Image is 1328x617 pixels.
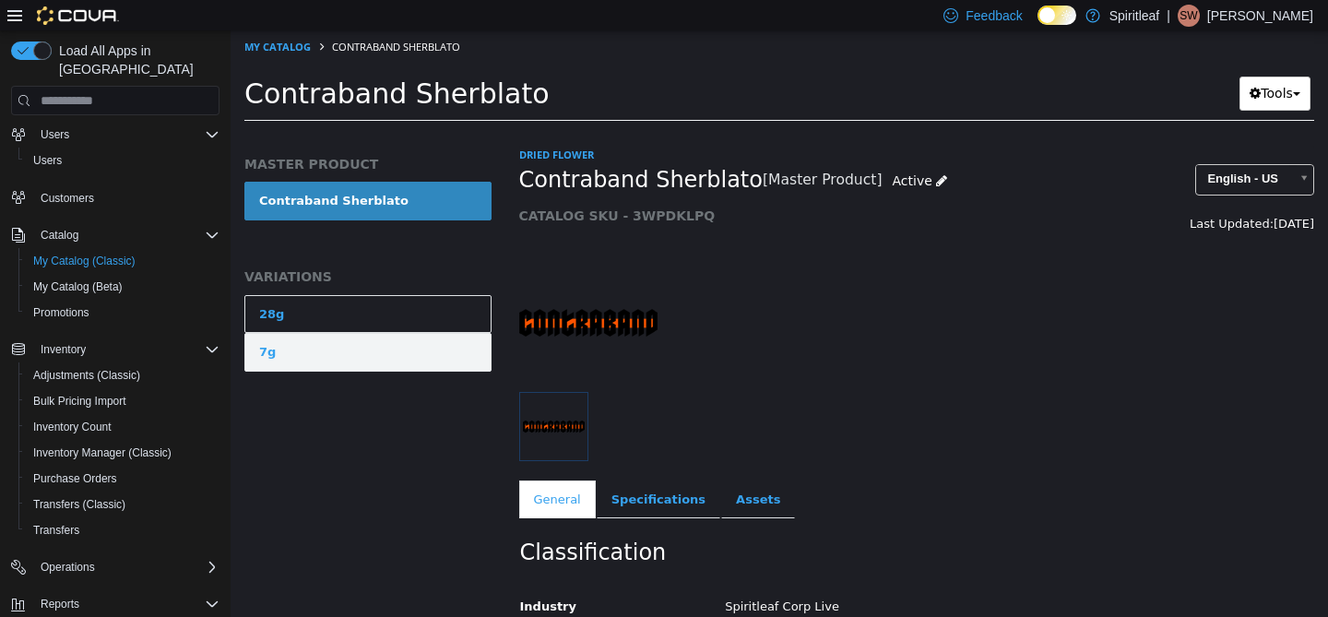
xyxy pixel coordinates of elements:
span: My Catalog (Beta) [33,279,123,294]
span: Users [41,127,69,142]
span: SW [1180,5,1197,27]
a: Users [26,149,69,172]
button: Operations [4,554,227,580]
div: 7g [29,313,45,331]
a: My Catalog (Classic) [26,250,143,272]
img: 150 [289,223,427,362]
p: Spiritleaf [1109,5,1159,27]
span: Inventory [41,342,86,357]
button: Catalog [4,222,227,248]
a: Assets [491,450,564,489]
span: Active [662,143,702,158]
span: Inventory Count [26,416,219,438]
h5: CATALOG SKU - 3WPDKLPQ [289,177,878,194]
span: My Catalog (Classic) [33,254,136,268]
span: Users [33,153,62,168]
button: My Catalog (Classic) [18,248,227,274]
span: Purchase Orders [33,471,117,486]
button: Reports [4,591,227,617]
a: English - US [965,134,1084,165]
h5: MASTER PRODUCT [14,125,261,142]
a: Purchase Orders [26,468,125,490]
span: Last Updated: [959,186,1043,200]
button: Tools [1009,46,1080,80]
button: Promotions [18,300,227,326]
span: Inventory Manager (Classic) [26,442,219,464]
button: Bulk Pricing Import [18,388,227,414]
span: English - US [966,135,1059,163]
button: Users [4,122,227,148]
img: Cova [37,6,119,25]
span: Users [33,124,219,146]
span: Catalog [33,224,219,246]
span: Transfers [33,523,79,538]
button: Transfers [18,517,227,543]
button: Users [18,148,227,173]
p: | [1167,5,1170,27]
button: Inventory [33,338,93,361]
a: Contraband Sherblato [14,151,261,190]
span: Customers [41,191,94,206]
p: [PERSON_NAME] [1207,5,1313,27]
button: Inventory [4,337,227,362]
button: Reports [33,593,87,615]
span: Transfers (Classic) [26,493,219,516]
span: Reports [33,593,219,615]
a: Adjustments (Classic) [26,364,148,386]
span: Adjustments (Classic) [33,368,140,383]
span: Contraband Sherblato [101,9,230,23]
a: Promotions [26,302,97,324]
small: [Master Product] [532,143,652,158]
a: Specifications [366,450,490,489]
button: My Catalog (Beta) [18,274,227,300]
span: Inventory Manager (Classic) [33,445,172,460]
span: Promotions [26,302,219,324]
span: Load All Apps in [GEOGRAPHIC_DATA] [52,42,219,78]
a: Transfers (Classic) [26,493,133,516]
input: Dark Mode [1037,6,1076,25]
button: Customers [4,184,227,211]
a: Inventory Manager (Classic) [26,442,179,464]
div: 28g [29,275,53,293]
span: Operations [41,560,95,575]
span: Reports [41,597,79,611]
span: Catalog [41,228,78,243]
button: Purchase Orders [18,466,227,492]
span: Operations [33,556,219,578]
span: Dark Mode [1037,25,1038,26]
div: Sydney W [1178,5,1200,27]
span: Inventory Count [33,420,112,434]
button: Adjustments (Classic) [18,362,227,388]
a: Inventory Count [26,416,119,438]
span: My Catalog (Beta) [26,276,219,298]
span: Purchase Orders [26,468,219,490]
span: Promotions [33,305,89,320]
span: Bulk Pricing Import [26,390,219,412]
a: General [289,450,365,489]
span: Transfers (Classic) [33,497,125,512]
button: Users [33,124,77,146]
button: Transfers (Classic) [18,492,227,517]
span: Customers [33,186,219,209]
a: My Catalog [14,9,80,23]
span: Contraband Sherblato [14,47,319,79]
h5: VARIATIONS [14,238,261,255]
button: Catalog [33,224,86,246]
button: Inventory Count [18,414,227,440]
span: Inventory [33,338,219,361]
a: Transfers [26,519,87,541]
h2: Classification [290,508,1084,537]
span: Adjustments (Classic) [26,364,219,386]
div: Spiritleaf Corp Live [480,561,1097,593]
span: [DATE] [1043,186,1084,200]
span: Contraband Sherblato [289,136,532,164]
span: My Catalog (Classic) [26,250,219,272]
span: Industry [290,569,347,583]
span: Bulk Pricing Import [33,394,126,409]
span: Users [26,149,219,172]
button: Inventory Manager (Classic) [18,440,227,466]
span: Transfers [26,519,219,541]
a: My Catalog (Beta) [26,276,130,298]
a: Customers [33,187,101,209]
span: Feedback [966,6,1022,25]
